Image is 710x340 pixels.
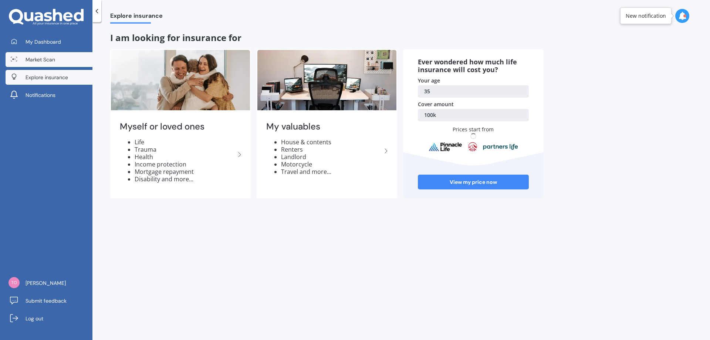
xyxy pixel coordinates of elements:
[26,297,67,304] span: Submit feedback
[418,109,529,121] a: 100k
[135,161,235,168] li: Income protection
[135,138,235,146] li: Life
[135,153,235,161] li: Health
[110,31,241,44] span: I am looking for insurance for
[6,52,92,67] a: Market Scan
[418,77,529,84] div: Your age
[110,12,163,22] span: Explore insurance
[426,126,521,146] div: Prices start from
[281,168,382,175] li: Travel and more...
[281,138,382,146] li: House & contents
[135,175,235,183] li: Disability and more...
[26,91,55,99] span: Notifications
[6,88,92,102] a: Notifications
[418,175,529,189] a: View my price now
[418,58,529,74] div: Ever wondered how much life insurance will cost you?
[257,50,396,110] img: My valuables
[26,74,68,81] span: Explore insurance
[135,146,235,153] li: Trauma
[120,121,235,132] h2: Myself or loved ones
[6,293,92,308] a: Submit feedback
[6,276,92,290] a: [PERSON_NAME]
[9,277,20,288] img: 846dd486f376ce039d3a72f5f53c55ac
[281,161,382,168] li: Motorcycle
[483,144,518,150] img: partnersLife
[6,70,92,85] a: Explore insurance
[626,12,666,20] div: New notification
[26,279,66,287] span: [PERSON_NAME]
[135,168,235,175] li: Mortgage repayment
[418,101,529,108] div: Cover amount
[281,146,382,153] li: Renters
[6,311,92,326] a: Log out
[429,142,463,152] img: pinnacle
[26,38,61,46] span: My Dashboard
[26,315,43,322] span: Log out
[26,56,55,63] span: Market Scan
[418,85,529,98] a: 35
[281,153,382,161] li: Landlord
[266,121,382,132] h2: My valuables
[111,50,250,110] img: Myself or loved ones
[6,34,92,49] a: My Dashboard
[468,142,477,152] img: aia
